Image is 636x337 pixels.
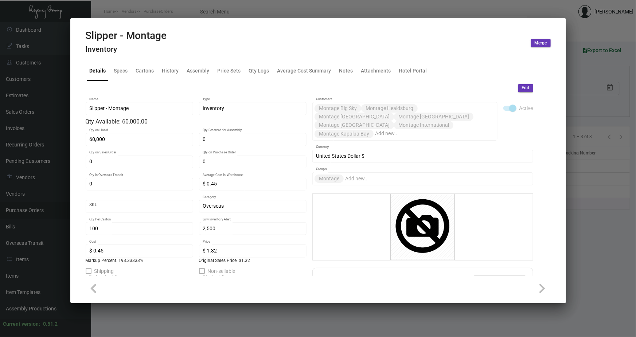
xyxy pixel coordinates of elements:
div: Notes [339,67,353,75]
div: Qty Logs [249,67,269,75]
mat-chip: Montage Healdsburg [361,104,418,113]
h2: Additional Fees [320,275,391,289]
span: Merge [535,40,547,46]
div: Average Cost Summary [277,67,331,75]
h4: Inventory [86,45,167,54]
span: Edit [522,85,530,91]
div: 0.51.2 [43,320,58,328]
button: Edit [518,84,533,92]
mat-chip: Montage [GEOGRAPHIC_DATA] [394,113,473,121]
div: Attachments [361,67,391,75]
div: History [162,67,179,75]
div: Hotel Portal [399,67,427,75]
div: Price Sets [218,67,241,75]
div: Details [90,67,106,75]
mat-chip: Montage Big Sky [315,104,361,113]
button: Merge [531,39,551,47]
mat-chip: Montage [315,175,344,183]
div: Current version: [3,320,40,328]
mat-chip: Montage International [394,121,453,129]
span: Shipping [94,267,114,275]
button: Add Additional Fee [474,275,526,289]
div: Assembly [187,67,210,75]
input: Add new.. [375,131,493,137]
div: Cartons [136,67,154,75]
span: Non-sellable [208,267,235,275]
div: Qty Available: 60,000.00 [86,117,307,126]
mat-chip: Montage [GEOGRAPHIC_DATA] [315,121,394,129]
input: Add new.. [345,176,529,182]
mat-chip: Montage [GEOGRAPHIC_DATA] [315,113,394,121]
mat-chip: Montage Kapalua Bay [315,130,374,138]
h2: Slipper - Montage [86,30,167,42]
span: Active [519,104,533,113]
div: Specs [114,67,128,75]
